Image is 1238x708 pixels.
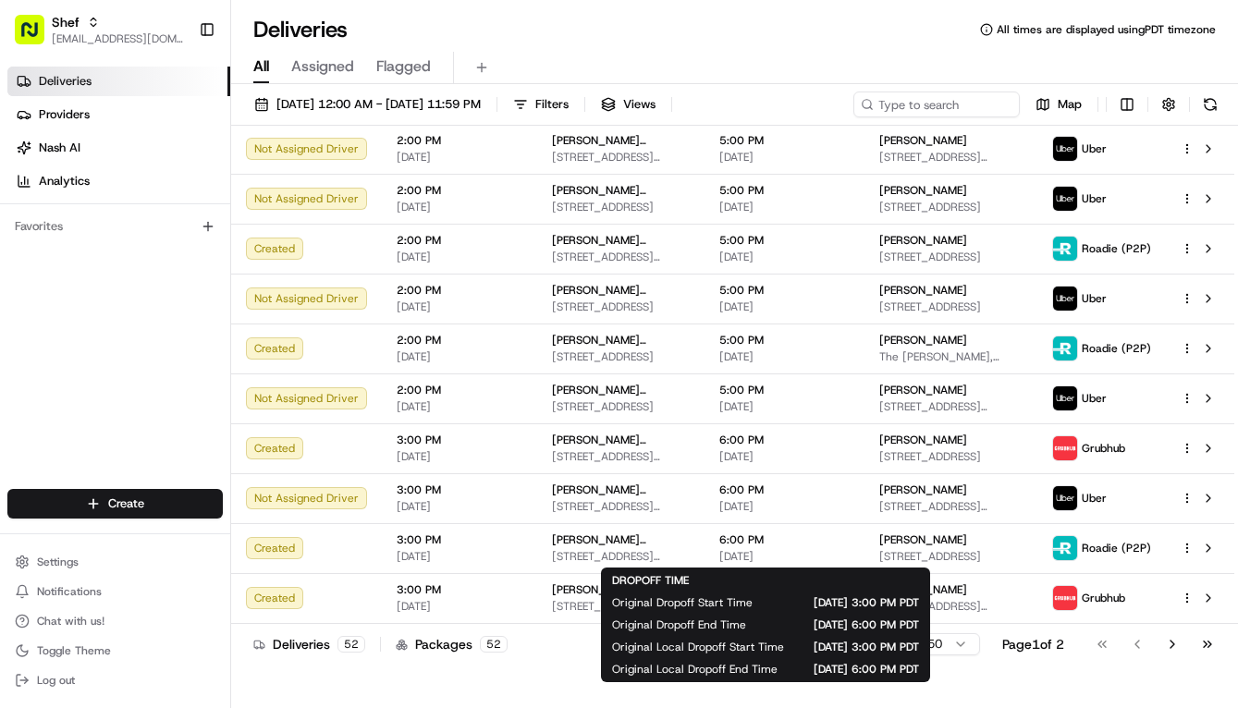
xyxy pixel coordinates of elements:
[1053,536,1077,560] img: roadie-logo-v2.jpg
[133,287,140,301] span: •
[108,495,144,512] span: Create
[397,482,522,497] span: 3:00 PM
[397,349,522,364] span: [DATE]
[480,636,508,653] div: 52
[719,433,850,447] span: 6:00 PM
[552,133,690,148] span: [PERSON_NAME] ([PHONE_NUMBER])
[1053,137,1077,161] img: uber-new-logo.jpeg
[337,636,365,653] div: 52
[879,399,1023,414] span: [STREET_ADDRESS][PERSON_NAME]
[1053,586,1077,610] img: 5e692f75ce7d37001a5d71f1
[782,595,919,610] span: [DATE] 3:00 PM PDT
[18,269,48,299] img: Shef Support
[879,482,967,497] span: [PERSON_NAME]
[1053,287,1077,311] img: uber-new-logo.jpeg
[7,549,223,575] button: Settings
[397,532,522,547] span: 3:00 PM
[1058,96,1082,113] span: Map
[39,173,90,189] span: Analytics
[7,7,191,52] button: Shef[EMAIL_ADDRESS][DOMAIN_NAME]
[1002,635,1064,653] div: Page 1 of 2
[1053,386,1077,410] img: uber-new-logo.jpeg
[807,662,919,677] span: [DATE] 6:00 PM PDT
[253,15,348,44] h1: Deliveries
[879,183,967,198] span: [PERSON_NAME]
[879,250,1023,264] span: [STREET_ADDRESS]
[879,549,1023,564] span: [STREET_ADDRESS]
[397,399,522,414] span: [DATE]
[552,383,690,397] span: [PERSON_NAME] ([PHONE_NUMBER])
[37,555,79,569] span: Settings
[397,582,522,597] span: 3:00 PM
[612,573,689,588] span: DROPOFF TIME
[552,233,690,248] span: [PERSON_NAME] ([PHONE_NUMBER])
[879,532,967,547] span: [PERSON_NAME]
[52,13,80,31] span: Shef
[156,365,171,380] div: 💻
[719,133,850,148] span: 5:00 PM
[552,482,690,497] span: [PERSON_NAME] ([PHONE_NUMBER])
[879,349,1023,364] span: The [PERSON_NAME], [STREET_ADDRESS]
[552,200,690,214] span: [STREET_ADDRESS]
[291,55,354,78] span: Assigned
[83,177,303,195] div: Start new chat
[397,299,522,314] span: [DATE]
[7,638,223,664] button: Toggle Theme
[1082,491,1107,506] span: Uber
[719,532,850,547] span: 6:00 PM
[37,614,104,629] span: Chat with us!
[1082,141,1107,156] span: Uber
[719,499,850,514] span: [DATE]
[1053,187,1077,211] img: uber-new-logo.jpeg
[719,349,850,364] span: [DATE]
[719,150,850,165] span: [DATE]
[1082,591,1125,605] span: Grubhub
[879,200,1023,214] span: [STREET_ADDRESS]
[397,250,522,264] span: [DATE]
[879,599,1023,614] span: [STREET_ADDRESS][US_STATE]
[612,662,778,677] span: Original Local Dropoff End Time
[314,182,337,204] button: Start new chat
[1082,241,1151,256] span: Roadie (P2P)
[7,212,223,241] div: Favorites
[397,449,522,464] span: [DATE]
[7,100,230,129] a: Providers
[1082,441,1125,456] span: Grubhub
[1053,336,1077,360] img: roadie-logo-v2.jpg
[39,106,90,123] span: Providers
[879,499,1023,514] span: [STREET_ADDRESS][PERSON_NAME]
[879,133,967,148] span: [PERSON_NAME]
[18,177,52,210] img: 1736555255976-a54dd68f-1ca7-489b-9aae-adbdc363a1c4
[552,283,690,298] span: [PERSON_NAME] ([PHONE_NUMBER])
[719,250,850,264] span: [DATE]
[18,365,33,380] div: 📗
[253,55,269,78] span: All
[7,579,223,604] button: Notifications
[39,140,80,156] span: Nash AI
[552,349,690,364] span: [STREET_ADDRESS]
[18,240,118,255] div: Past conversations
[396,635,508,653] div: Packages
[175,363,297,382] span: API Documentation
[1053,237,1077,261] img: roadie-logo-v2.jpg
[552,532,690,547] span: [PERSON_NAME] ([PHONE_NUMBER])
[879,449,1023,464] span: [STREET_ADDRESS]
[37,643,111,658] span: Toggle Theme
[552,250,690,264] span: [STREET_ADDRESS][PERSON_NAME]
[879,333,967,348] span: [PERSON_NAME]
[879,433,967,447] span: [PERSON_NAME]
[253,635,365,653] div: Deliveries
[397,183,522,198] span: 2:00 PM
[1082,541,1151,555] span: Roadie (P2P)
[814,640,919,654] span: [DATE] 3:00 PM PDT
[1082,341,1151,356] span: Roadie (P2P)
[997,22,1216,37] span: All times are displayed using PDT timezone
[7,166,230,196] a: Analytics
[52,31,184,46] span: [EMAIL_ADDRESS][DOMAIN_NAME]
[149,356,304,389] a: 💻API Documentation
[1027,92,1090,117] button: Map
[7,67,230,96] a: Deliveries
[37,584,102,599] span: Notifications
[505,92,577,117] button: Filters
[287,237,337,259] button: See all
